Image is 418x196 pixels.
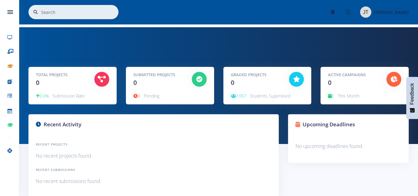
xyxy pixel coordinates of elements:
[231,93,246,99] span: 1957
[355,5,409,19] a: Image placeholder [PERSON_NAME]
[144,93,159,99] span: Pending
[250,93,290,99] span: Students Supervised
[360,7,371,18] img: Image placeholder
[36,168,271,172] h6: Recent Submissions
[133,78,137,87] span: 0
[295,120,401,128] h3: Upcoming Deadlines
[328,78,331,87] span: 0
[295,142,401,150] p: No upcoming deadlines found.
[231,72,280,78] h5: Graded Projects
[133,93,140,99] span: 0
[36,152,271,160] p: No recent projects found.
[409,83,415,105] span: Feedback
[53,93,85,99] span: Submission Rate
[406,77,418,119] button: Feedback - Show survey
[36,177,271,185] p: No recent submissions found.
[374,9,409,15] span: [PERSON_NAME]
[36,78,39,87] span: 0
[36,93,49,99] span: 0.0%
[36,142,271,147] h6: Recent Projects
[133,72,183,78] h5: Submitted Projects
[36,72,85,78] h5: Total Projects
[231,78,234,87] span: 0
[328,72,377,78] h5: Active Campaigns
[41,5,119,19] input: Search
[36,120,271,128] h3: Recent Activity
[338,93,360,99] span: This Month
[328,93,334,99] span: 0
